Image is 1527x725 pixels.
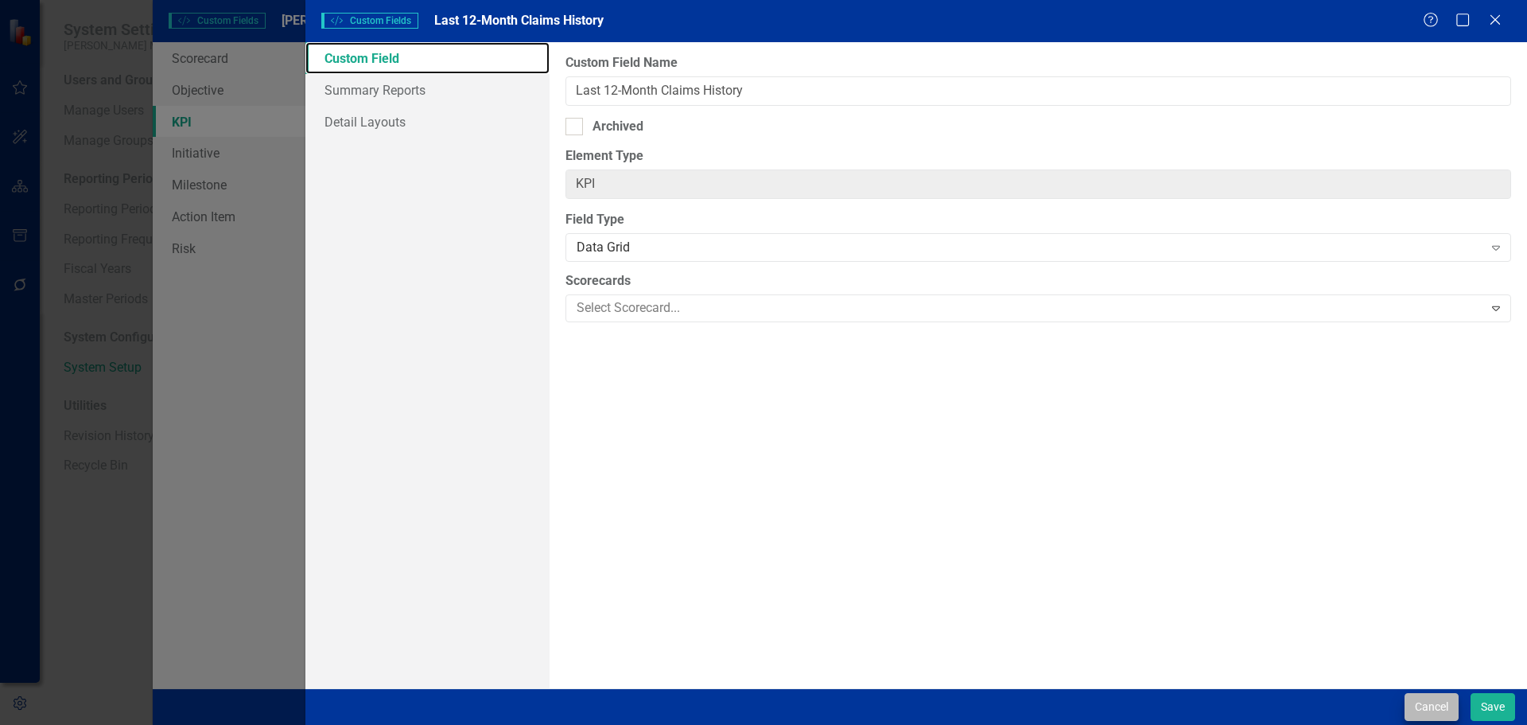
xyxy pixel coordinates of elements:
label: Scorecards [565,272,1511,290]
label: Field Type [565,211,1511,229]
a: Detail Layouts [305,106,550,138]
button: Save [1471,693,1515,721]
a: Summary Reports [305,74,550,106]
span: Custom Fields [321,13,418,29]
input: Custom Field Name [565,76,1511,106]
div: Archived [593,118,643,136]
span: Last 12-Month Claims History [434,13,604,28]
label: Element Type [565,147,1511,166]
a: Custom Field [305,42,550,74]
button: Cancel [1405,693,1459,721]
div: Data Grid [577,239,1482,257]
label: Custom Field Name [565,54,1511,72]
